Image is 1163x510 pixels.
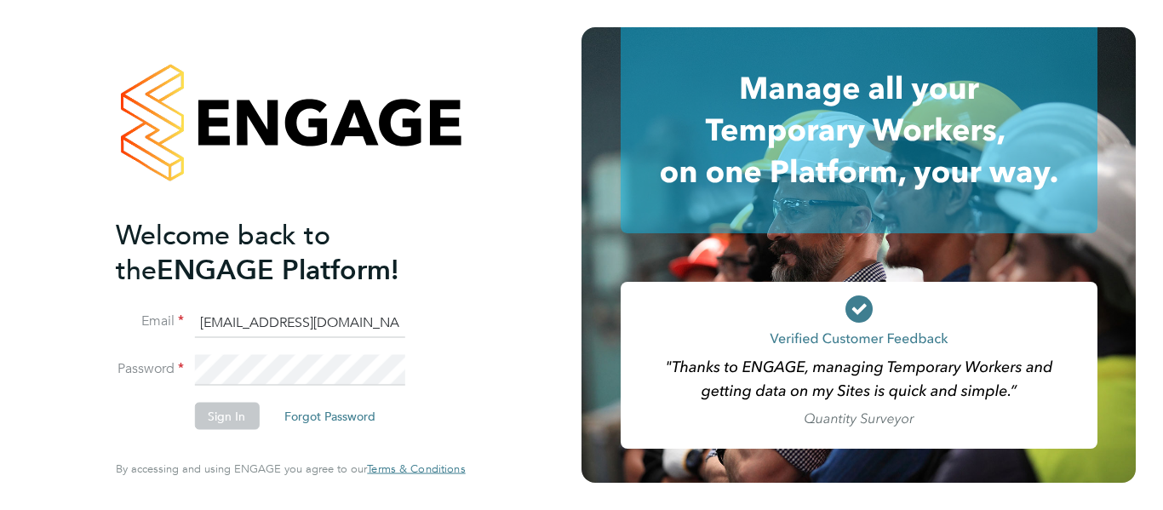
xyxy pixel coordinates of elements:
a: Terms & Conditions [367,462,465,476]
h2: ENGAGE Platform! [116,217,448,287]
span: By accessing and using ENGAGE you agree to our [116,461,465,476]
span: Welcome back to the [116,218,330,286]
button: Sign In [194,403,259,430]
label: Email [116,312,184,330]
span: Terms & Conditions [367,461,465,476]
label: Password [116,360,184,378]
button: Forgot Password [271,403,389,430]
input: Enter your work email... [194,307,404,338]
